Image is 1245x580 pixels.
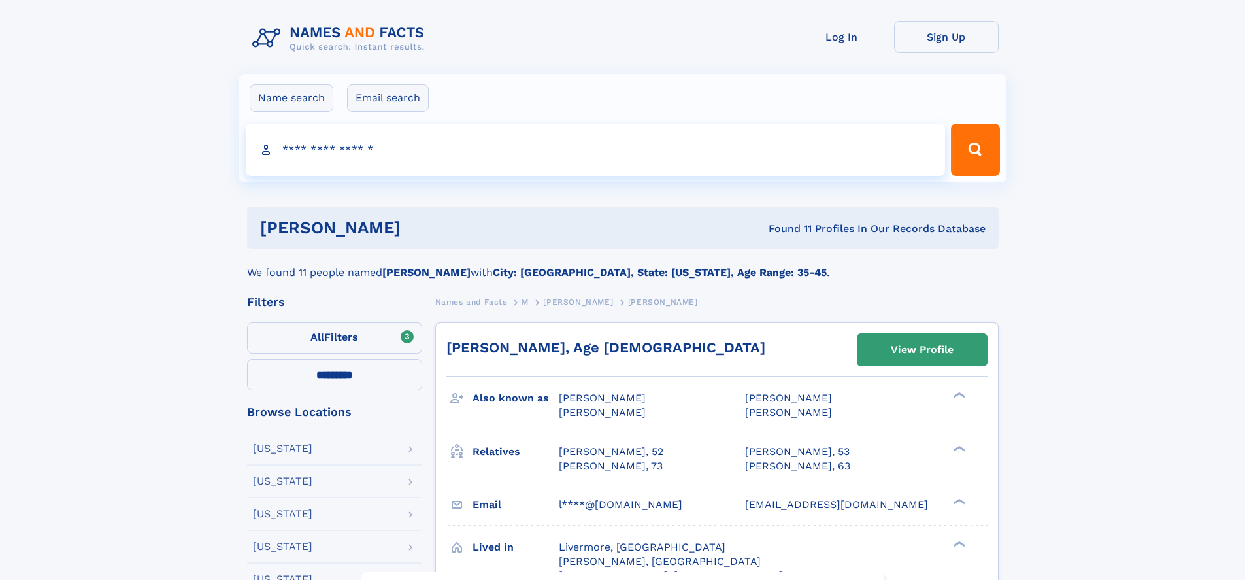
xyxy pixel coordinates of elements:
[250,84,333,112] label: Name search
[950,497,966,505] div: ❯
[950,539,966,548] div: ❯
[950,444,966,452] div: ❯
[559,555,761,568] span: [PERSON_NAME], [GEOGRAPHIC_DATA]
[253,476,312,486] div: [US_STATE]
[891,335,954,365] div: View Profile
[253,541,312,552] div: [US_STATE]
[310,331,324,343] span: All
[247,406,422,418] div: Browse Locations
[950,391,966,400] div: ❯
[473,441,559,463] h3: Relatives
[745,392,832,404] span: [PERSON_NAME]
[446,339,765,356] a: [PERSON_NAME], Age [DEMOGRAPHIC_DATA]
[522,298,529,307] span: M
[253,509,312,519] div: [US_STATE]
[347,84,429,112] label: Email search
[493,266,827,279] b: City: [GEOGRAPHIC_DATA], State: [US_STATE], Age Range: 35-45
[857,334,987,366] a: View Profile
[247,322,422,354] label: Filters
[382,266,471,279] b: [PERSON_NAME]
[559,541,725,553] span: Livermore, [GEOGRAPHIC_DATA]
[559,459,663,473] a: [PERSON_NAME], 73
[247,249,999,281] div: We found 11 people named with .
[247,21,435,56] img: Logo Names and Facts
[246,124,946,176] input: search input
[745,406,832,418] span: [PERSON_NAME]
[473,494,559,516] h3: Email
[745,445,850,459] a: [PERSON_NAME], 53
[522,294,529,310] a: M
[584,222,986,236] div: Found 11 Profiles In Our Records Database
[543,294,613,310] a: [PERSON_NAME]
[745,498,928,511] span: [EMAIL_ADDRESS][DOMAIN_NAME]
[559,406,646,418] span: [PERSON_NAME]
[559,392,646,404] span: [PERSON_NAME]
[559,445,663,459] a: [PERSON_NAME], 52
[543,298,613,307] span: [PERSON_NAME]
[435,294,507,310] a: Names and Facts
[473,536,559,558] h3: Lived in
[789,21,894,53] a: Log In
[260,220,585,236] h1: [PERSON_NAME]
[473,387,559,409] h3: Also known as
[745,459,850,473] a: [PERSON_NAME], 63
[628,298,698,307] span: [PERSON_NAME]
[253,443,312,454] div: [US_STATE]
[247,296,422,308] div: Filters
[894,21,999,53] a: Sign Up
[951,124,999,176] button: Search Button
